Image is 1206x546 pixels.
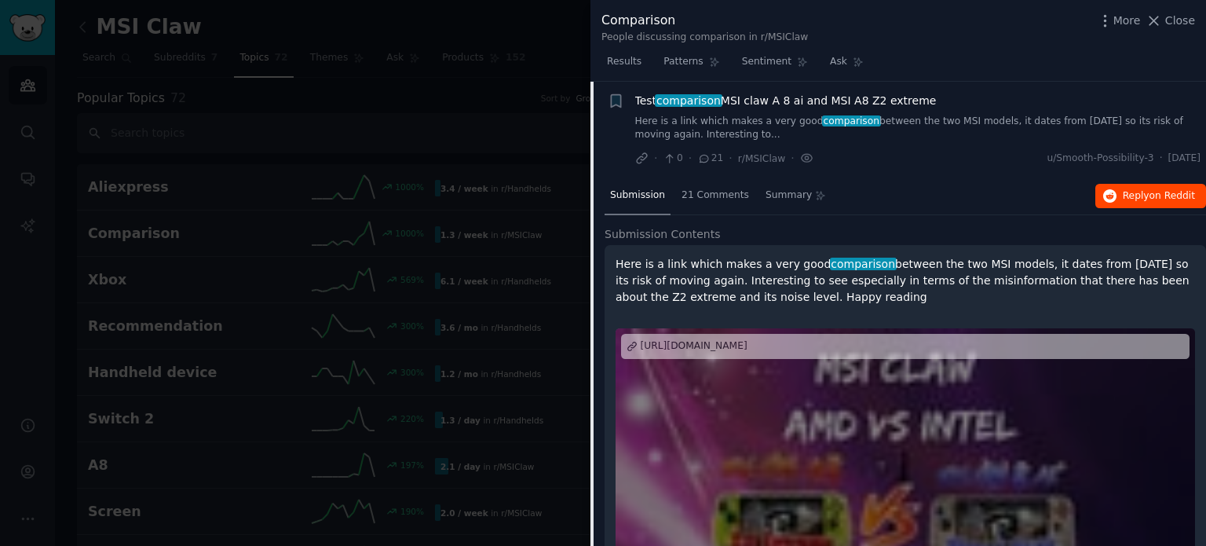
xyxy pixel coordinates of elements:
[1160,152,1163,166] span: ·
[635,93,937,109] span: Test MSI claw A 8 ai and MSI A8 Z2 extreme
[655,94,722,107] span: comparison
[830,258,897,270] span: comparison
[1149,190,1195,201] span: on Reddit
[742,55,791,69] span: Sentiment
[729,150,732,167] span: ·
[791,150,794,167] span: ·
[1146,13,1195,29] button: Close
[601,31,808,45] div: People discussing comparison in r/MSIClaw
[610,189,665,203] span: Submission
[1097,13,1141,29] button: More
[738,153,786,164] span: r/MSIClaw
[1113,13,1141,29] span: More
[616,256,1195,306] p: Here is a link which makes a very good between the two MSI models, it dates from [DATE] so its ri...
[663,55,703,69] span: Patterns
[830,55,847,69] span: Ask
[601,11,808,31] div: Comparison
[654,150,657,167] span: ·
[635,115,1201,142] a: Here is a link which makes a very goodcomparisonbetween the two MSI models, it dates from [DATE] ...
[658,49,725,82] a: Patterns
[605,226,721,243] span: Submission Contents
[663,152,682,166] span: 0
[1123,189,1195,203] span: Reply
[766,189,812,203] span: Summary
[1047,152,1153,166] span: u/Smooth-Possibility-3
[1168,152,1201,166] span: [DATE]
[635,93,937,109] a: TestcomparisonMSI claw A 8 ai and MSI A8 Z2 extreme
[697,152,723,166] span: 21
[822,115,881,126] span: comparison
[601,49,647,82] a: Results
[689,150,692,167] span: ·
[824,49,869,82] a: Ask
[736,49,813,82] a: Sentiment
[1095,184,1206,209] button: Replyon Reddit
[607,55,641,69] span: Results
[682,189,749,203] span: 21 Comments
[1165,13,1195,29] span: Close
[641,339,747,354] div: [URL][DOMAIN_NAME]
